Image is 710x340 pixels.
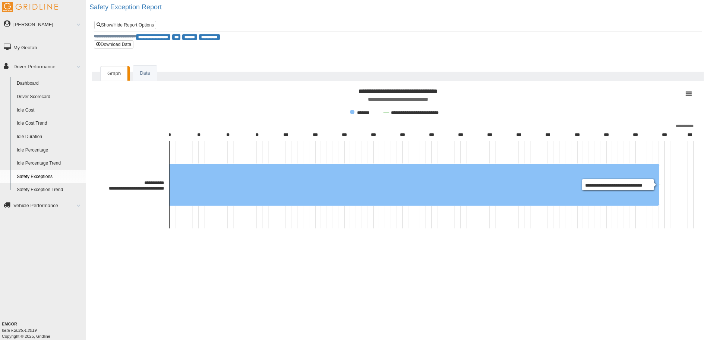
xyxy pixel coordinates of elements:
[13,117,86,130] a: Idle Cost Trend
[684,89,694,99] button: View chart menu, Safety Exceptions Grouped by Driver
[98,85,697,234] div: Safety Exceptions Grouped by Driver . Highcharts interactive chart.
[2,2,58,12] img: Gridline
[13,104,86,117] a: Idle Cost
[2,322,17,326] b: EMCOR
[170,163,660,206] g: 80+ MPH, series 1 of 2. Bar series with 1 bar.
[2,321,86,339] div: Copyright © 2025, Gridline
[13,77,86,90] a: Dashboard
[101,66,127,81] a: Graph
[13,157,86,170] a: Idle Percentage Trend
[658,183,661,186] g: Current Average Exceptions, series 2 of 2. Line with 2 data points.
[170,163,660,206] path: Fries, Bill CCI/SLC/Construction-Projects, 421. 80+ MPH.
[94,40,133,49] button: Download Data
[2,328,37,333] i: beta v.2025.4.2019
[384,110,446,115] button: Show Current Average Exceptions
[89,4,710,11] h2: Safety Exception Report
[13,130,86,144] a: Idle Duration
[133,66,157,81] a: Data
[13,144,86,157] a: Idle Percentage
[98,85,697,234] svg: Interactive chart
[94,21,156,29] a: Show/Hide Report Options
[13,90,86,104] a: Driver Scorecard
[350,110,376,115] button: Show 80+ MPH
[13,170,86,184] a: Safety Exceptions
[13,183,86,197] a: Safety Exception Trend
